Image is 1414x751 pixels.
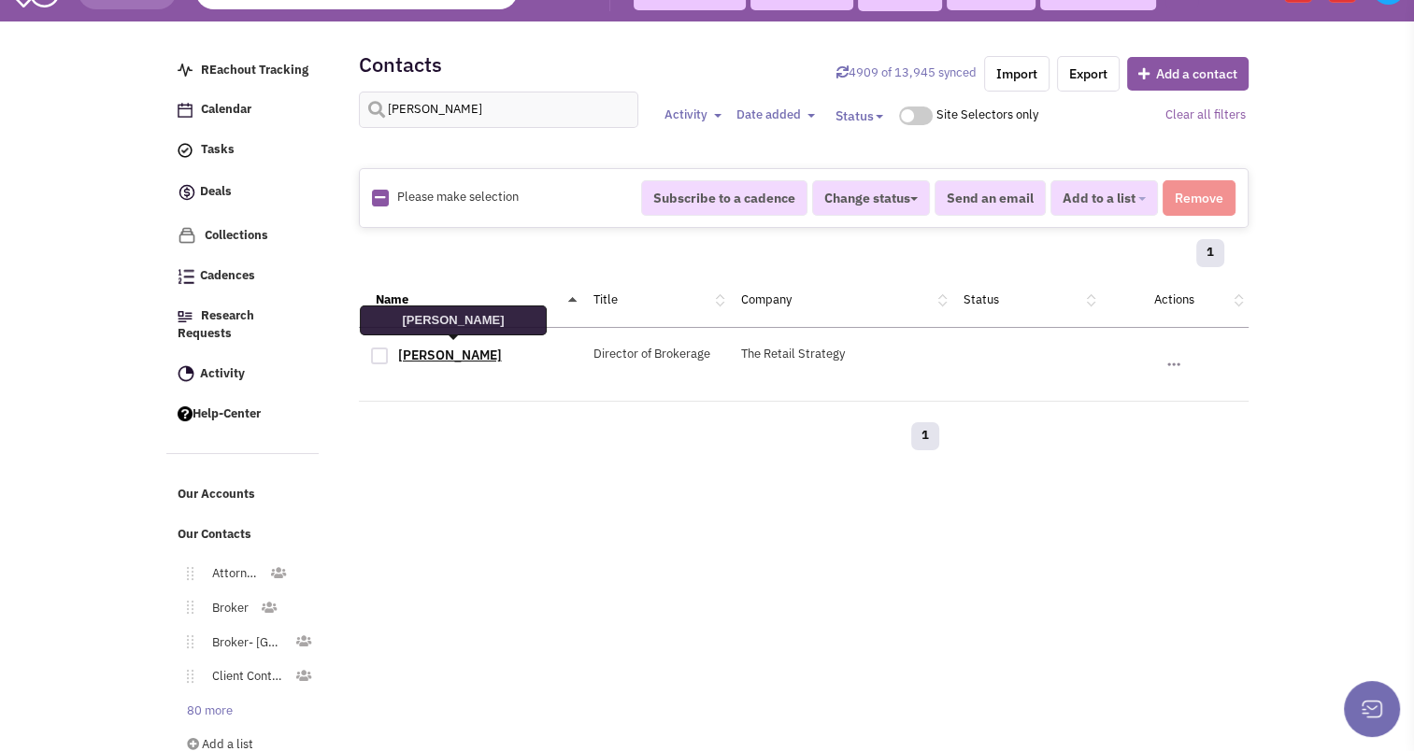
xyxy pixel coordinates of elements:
span: Cadences [200,268,255,284]
a: Research Requests [168,299,320,352]
span: REachout Tracking [201,62,308,78]
div: [PERSON_NAME] [360,305,547,335]
a: Attorney [193,560,269,588]
span: Date added [736,106,800,122]
div: The Retail Strategy [729,346,951,363]
a: Broker- [GEOGRAPHIC_DATA] [193,630,295,657]
img: Rectangle.png [372,190,389,206]
a: Sync contacts with Retailsphere [836,64,977,80]
a: 1 [1196,239,1224,267]
a: 1 [911,422,939,450]
a: Import [984,56,1050,92]
span: Calendar [201,102,251,118]
a: Tasks [168,133,320,168]
img: Research.png [178,311,193,322]
span: Our Contacts [178,526,251,542]
span: Collections [205,227,268,243]
a: Collections [168,218,320,254]
img: icon-deals.svg [178,181,196,204]
a: Calendar [168,92,320,128]
img: help.png [178,406,193,421]
div: Site Selectors only [936,106,1045,124]
a: Our Contacts [168,517,320,553]
a: Activity [168,357,320,392]
a: Status [964,291,999,307]
div: Director of Brokerage [581,346,730,363]
button: Remove [1163,180,1235,216]
img: icon-collection-lavender.png [178,226,196,245]
a: Help-Center [168,397,320,432]
button: Status [823,99,894,133]
button: Add a contact [1127,57,1249,91]
a: Deals [168,173,320,213]
span: Tasks [201,142,235,158]
a: REachout Tracking [168,53,320,89]
a: Clear all filters [1164,106,1245,122]
span: Activity [664,106,707,122]
a: 80 more [168,698,244,725]
img: Cadences_logo.png [178,269,194,284]
img: Move.png [178,567,193,580]
span: Activity [200,365,245,381]
img: Calendar.png [178,103,193,118]
a: Title [593,291,618,307]
img: Move.png [178,635,193,648]
img: Activity.png [178,365,194,382]
a: Name [376,291,408,307]
img: Move.png [178,670,193,683]
button: Activity [658,106,727,125]
input: Search contacts [359,92,639,128]
a: Export.xlsx [1057,56,1120,92]
a: Broker [193,595,260,622]
h2: Contacts [359,56,442,73]
button: Date added [730,106,821,125]
span: Status [835,107,873,124]
button: Subscribe to a cadence [641,180,807,216]
span: Please make selection [397,189,519,205]
img: Move.png [178,601,193,614]
a: Our Accounts [168,477,320,513]
span: Our Accounts [178,487,255,503]
span: Research Requests [178,307,254,341]
a: Cadences [168,259,320,294]
img: icon-tasks.png [178,143,193,158]
a: [PERSON_NAME] [398,347,502,363]
a: Client Contact [193,663,295,690]
a: Company [741,291,792,307]
a: Actions [1154,291,1194,307]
